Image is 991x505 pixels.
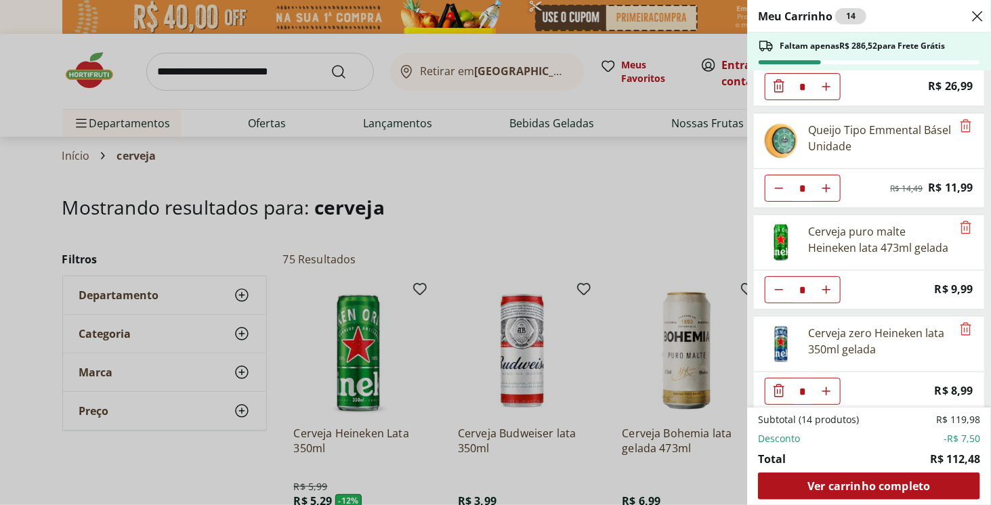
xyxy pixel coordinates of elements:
a: Ver carrinho completo [758,473,980,500]
span: R$ 112,48 [930,451,980,467]
span: R$ 9,99 [935,280,973,299]
input: Quantidade Atual [793,74,813,100]
img: Principal [762,122,800,160]
button: Remove [958,118,974,135]
div: Queijo Tipo Emmental Básel Unidade [808,122,952,154]
button: Diminuir Quantidade [765,175,793,202]
div: Cerveja puro malte Heineken lata 473ml gelada [808,223,952,256]
input: Quantidade Atual [793,378,813,404]
div: 14 [835,8,866,24]
span: Ver carrinho completo [807,481,930,491]
span: -R$ 7,50 [944,432,980,445]
span: Subtotal (14 produtos) [758,413,859,426]
span: R$ 26,99 [929,77,973,95]
span: Desconto [758,432,800,445]
div: Cerveja zero Heineken lata 350ml gelada [808,325,952,357]
span: Total [758,451,786,467]
span: Faltam apenas R$ 286,52 para Frete Grátis [780,41,945,51]
button: Diminuir Quantidade [765,276,793,303]
span: R$ 8,99 [935,382,973,400]
span: R$ 11,99 [929,179,973,197]
button: Remove [958,220,974,236]
input: Quantidade Atual [793,175,813,201]
button: Aumentar Quantidade [813,175,840,202]
input: Quantidade Atual [793,277,813,303]
h2: Meu Carrinho [758,8,866,24]
span: R$ 14,49 [891,183,923,194]
button: Aumentar Quantidade [813,378,840,405]
button: Aumentar Quantidade [813,276,840,303]
button: Diminuir Quantidade [765,378,793,405]
button: Diminuir Quantidade [765,73,793,100]
button: Remove [958,322,974,338]
span: R$ 119,98 [936,413,980,426]
button: Aumentar Quantidade [813,73,840,100]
